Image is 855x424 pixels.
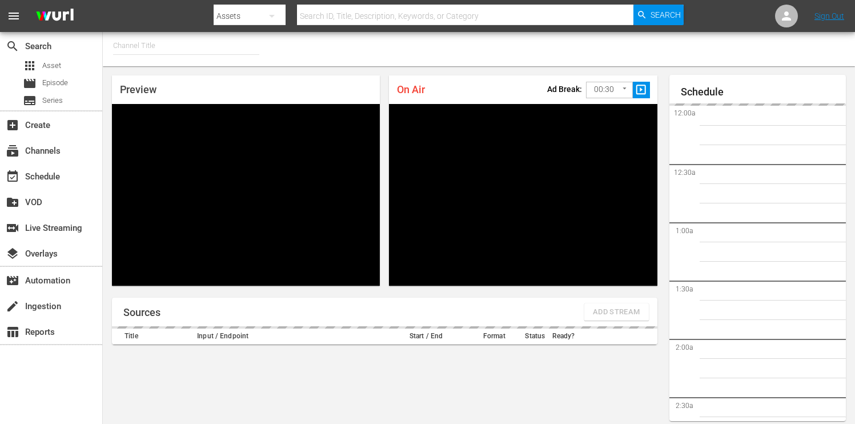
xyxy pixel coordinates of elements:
th: Title [112,329,194,345]
span: slideshow_sharp [635,83,648,97]
span: Schedule [6,170,19,183]
span: VOD [6,195,19,209]
span: Search [651,5,681,25]
span: Search [6,39,19,53]
th: Input / Endpoint [194,329,385,345]
th: Format [467,329,521,345]
span: Automation [6,274,19,287]
button: Search [633,5,684,25]
span: Asset [42,60,61,71]
th: Start / End [385,329,467,345]
span: Create [6,118,19,132]
span: menu [7,9,21,23]
div: Video Player [112,104,380,286]
div: 00:30 [586,79,633,101]
span: Preview [120,83,156,95]
span: Series [42,95,63,106]
span: Reports [6,325,19,339]
span: Series [23,94,37,107]
p: Ad Break: [547,85,582,94]
span: Episode [42,77,68,89]
th: Status [521,329,549,345]
span: Episode [23,77,37,90]
span: Live Streaming [6,221,19,235]
span: Ingestion [6,299,19,313]
img: ans4CAIJ8jUAAAAAAAAAAAAAAAAAAAAAAAAgQb4GAAAAAAAAAAAAAAAAAAAAAAAAJMjXAAAAAAAAAAAAAAAAAAAAAAAAgAT5G... [27,3,82,30]
div: Video Player [389,104,657,286]
span: Asset [23,59,37,73]
span: Overlays [6,247,19,261]
h1: Sources [123,307,160,318]
a: Sign Out [814,11,844,21]
span: Channels [6,144,19,158]
span: On Air [397,83,425,95]
th: Ready? [549,329,579,345]
h1: Schedule [681,86,846,98]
